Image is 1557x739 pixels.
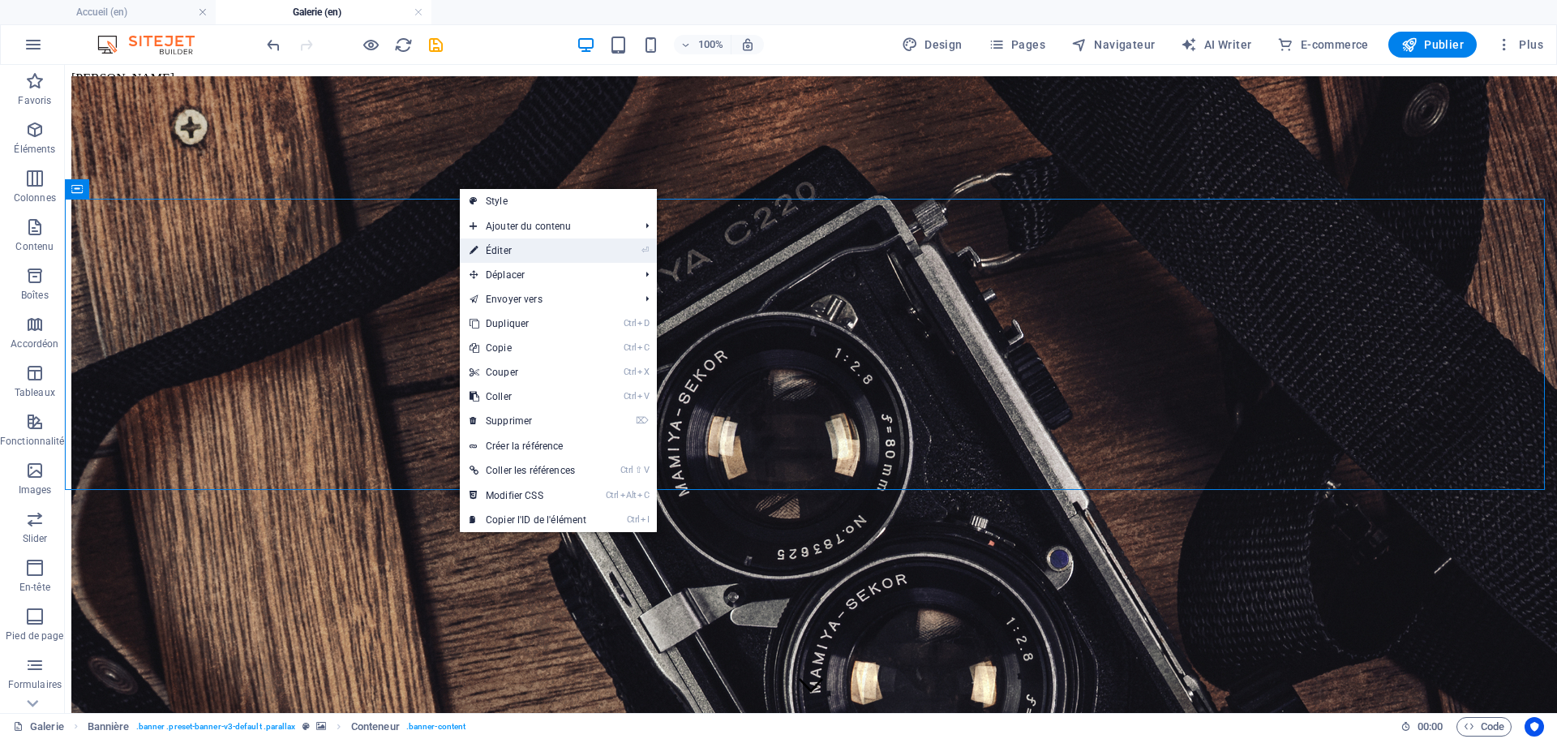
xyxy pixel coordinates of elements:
img: Editor Logo [93,35,215,54]
a: Style [460,189,657,213]
i: X [637,367,649,377]
p: Accordéon [11,337,58,350]
button: E-commerce [1271,32,1375,58]
p: Tableaux [15,386,55,399]
span: Cliquez pour sélectionner. Double-cliquez pour modifier. [88,717,130,737]
a: CtrlVColler [460,385,596,409]
button: undo [264,35,283,54]
span: Design [902,37,963,53]
button: Usercentrics [1525,717,1544,737]
a: Ctrl⇧VColler les références [460,458,596,483]
i: Cet élément est une présélection personnalisable. [302,722,310,731]
button: Cliquez ici pour quitter le mode Aperçu et poursuivre l'édition. [361,35,380,54]
i: V [637,391,649,402]
i: ⏎ [641,245,649,256]
i: Enregistrer (Ctrl+S) [427,36,445,54]
a: CtrlICopier l'ID de l'élément [460,508,596,532]
a: ⌦Supprimer [460,409,596,433]
a: CtrlAltCModifier CSS [460,483,596,508]
i: Annuler : Modifier la galerie d'images (Ctrl+Z) [264,36,283,54]
button: 100% [674,35,731,54]
a: CtrlXCouper [460,360,596,385]
button: Design [895,32,969,58]
button: Pages [982,32,1052,58]
h6: Durée de la session [1400,717,1443,737]
button: Plus [1490,32,1550,58]
p: Colonnes [14,191,56,204]
p: Slider [23,532,48,545]
i: Ctrl [627,514,640,525]
span: Cliquez pour sélectionner. Double-cliquez pour modifier. [351,717,400,737]
span: Déplacer [460,263,633,287]
p: Contenu [15,240,54,253]
i: D [637,318,649,329]
p: Éléments [14,143,55,156]
button: Code [1456,717,1512,737]
i: Alt [620,490,637,501]
p: Favoris [18,94,51,107]
button: AI Writer [1174,32,1258,58]
nav: breadcrumb [88,717,465,737]
i: Ctrl [620,465,633,475]
i: V [644,465,649,475]
span: E-commerce [1277,37,1368,53]
i: Ctrl [624,342,637,353]
i: Ctrl [624,391,637,402]
span: Ajouter du contenu [460,214,633,238]
a: Cliquez pour annuler la sélection. Double-cliquez pour ouvrir Pages. [13,717,64,737]
p: Pied de page [6,629,63,642]
p: Formulaires [8,678,62,691]
span: Plus [1496,37,1543,53]
p: Images [19,483,52,496]
p: Boîtes [21,289,49,302]
button: Navigateur [1065,32,1161,58]
i: I [641,514,649,525]
span: : [1429,720,1431,733]
i: C [637,490,649,501]
p: En-tête [19,581,50,594]
a: CtrlCCopie [460,336,596,360]
h6: 100% [698,35,724,54]
span: Code [1464,717,1504,737]
span: . banner-content [406,717,465,737]
i: ⇧ [635,465,642,475]
a: CtrlDDupliquer [460,311,596,336]
i: ⌦ [636,415,649,426]
i: C [637,342,649,353]
span: 00 00 [1418,717,1443,737]
button: save [426,35,445,54]
span: Navigateur [1071,37,1155,53]
span: Pages [989,37,1045,53]
a: ⏎Éditer [460,238,596,263]
span: . banner .preset-banner-v3-default .parallax [136,717,296,737]
button: Publier [1388,32,1477,58]
span: Publier [1401,37,1464,53]
i: Ctrl [606,490,619,501]
h4: Galerie (en) [216,3,431,21]
span: AI Writer [1181,37,1251,53]
i: Ctrl [624,318,637,329]
i: Actualiser la page [394,36,413,54]
button: reload [393,35,413,54]
i: Ctrl [624,367,637,377]
a: Envoyer vers [460,287,633,311]
a: Créer la référence [460,434,657,458]
i: Cet élément contient un arrière-plan. [316,722,326,731]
